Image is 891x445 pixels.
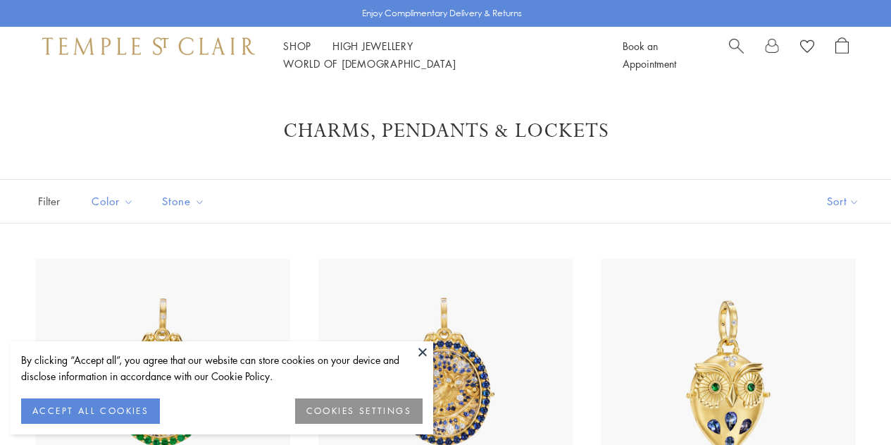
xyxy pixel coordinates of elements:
p: Enjoy Complimentary Delivery & Returns [362,6,522,20]
a: High JewelleryHigh Jewellery [332,39,413,53]
a: Open Shopping Bag [835,37,849,73]
a: ShopShop [283,39,311,53]
nav: Main navigation [283,37,591,73]
button: ACCEPT ALL COOKIES [21,398,160,424]
h1: Charms, Pendants & Lockets [56,118,835,144]
div: By clicking “Accept all”, you agree that our website can store cookies on your device and disclos... [21,352,423,384]
span: Color [85,193,144,210]
button: Color [81,185,144,217]
button: Show sort by [795,180,891,223]
span: Stone [155,193,216,210]
a: Book an Appointment [623,39,676,71]
a: World of [DEMOGRAPHIC_DATA]World of [DEMOGRAPHIC_DATA] [283,56,456,71]
button: COOKIES SETTINGS [295,398,423,424]
a: Search [729,37,744,73]
button: Stone [151,185,216,217]
img: Temple St. Clair [42,37,255,54]
a: View Wishlist [800,37,814,59]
